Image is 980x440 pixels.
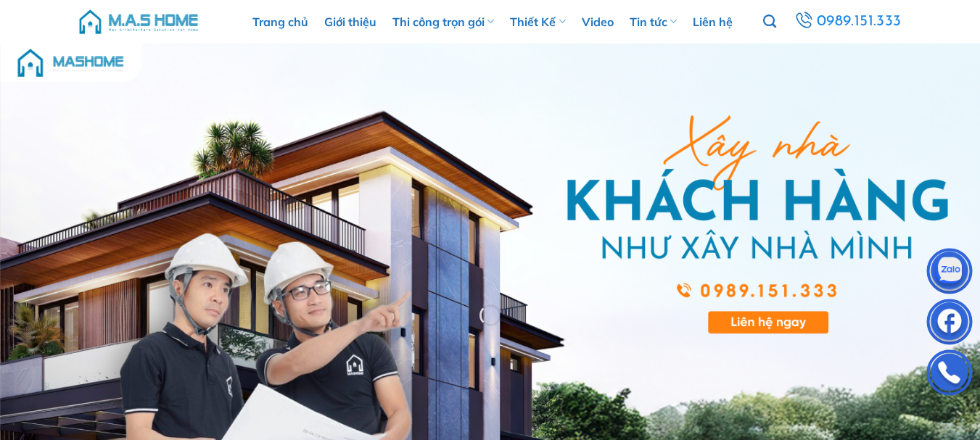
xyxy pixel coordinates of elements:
[928,302,971,346] img: Facebook
[763,7,776,37] a: Tìm kiếm
[792,9,904,35] a: 0989.151.333
[928,353,971,397] img: Phone
[817,9,902,34] span: 0989.151.333
[928,252,971,295] img: Zalo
